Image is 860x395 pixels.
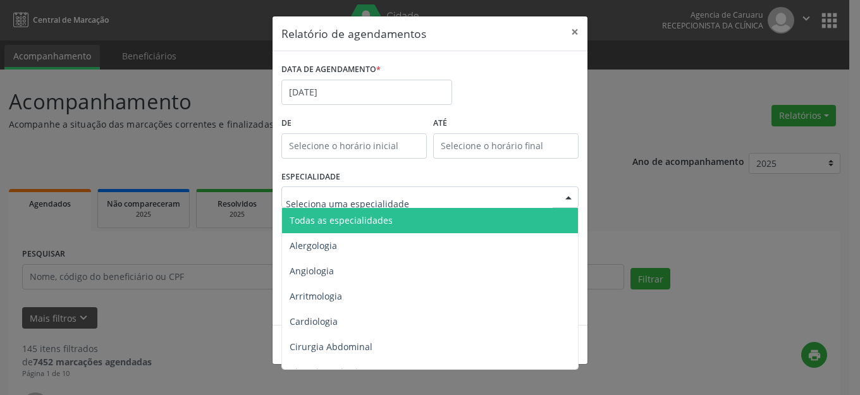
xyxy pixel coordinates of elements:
label: De [281,114,427,133]
span: Arritmologia [290,290,342,302]
span: Angiologia [290,265,334,277]
span: Cardiologia [290,315,338,327]
span: Cirurgia Bariatrica [290,366,367,378]
span: Todas as especialidades [290,214,393,226]
label: ESPECIALIDADE [281,167,340,187]
label: ATÉ [433,114,579,133]
label: DATA DE AGENDAMENTO [281,60,381,80]
span: Cirurgia Abdominal [290,341,372,353]
input: Selecione uma data ou intervalo [281,80,452,105]
input: Selecione o horário inicial [281,133,427,159]
h5: Relatório de agendamentos [281,25,426,42]
button: Close [562,16,587,47]
input: Seleciona uma especialidade [286,191,553,216]
input: Selecione o horário final [433,133,579,159]
span: Alergologia [290,240,337,252]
